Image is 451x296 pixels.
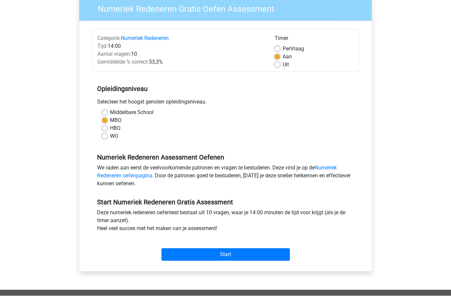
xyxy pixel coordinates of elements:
div: 10 [92,50,270,58]
label: Uit [283,61,289,69]
div: Selecteer het hoogst genoten opleidingsniveau. [92,98,359,109]
h5: Opleidingsniveau [97,82,354,96]
span: Gemiddelde % correct: [97,59,149,65]
h5: Start Numeriek Redeneren Gratis Assessment [97,198,354,206]
label: Middelbare School [110,109,154,117]
div: 53,3% [92,58,270,66]
h3: Numeriek Redeneren Gratis Oefen Assessment [90,2,367,15]
label: Aan [283,53,292,61]
label: MBO [110,117,121,125]
div: Timer [275,35,354,45]
a: Numeriek Redeneren [121,35,169,42]
span: Categorie: [97,35,121,42]
label: Vraag [283,45,304,53]
h5: Numeriek Redeneren Assessment Oefenen [97,154,354,162]
span: Aantal vragen: [97,51,131,57]
span: Tijd: [97,43,108,49]
div: Deze numeriek redeneren oefentest bestaat uit 10 vragen, waar je 14:00 minuten de tijd voor krijg... [92,209,359,235]
div: 14:00 [92,43,270,50]
input: Start [161,249,290,261]
span: Per [283,46,290,52]
label: WO [110,133,118,140]
label: HBO [110,125,121,133]
div: We raden aan eerst de veelvoorkomende patronen en vragen te bestuderen. Deze vind je op de . Door... [92,164,359,191]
